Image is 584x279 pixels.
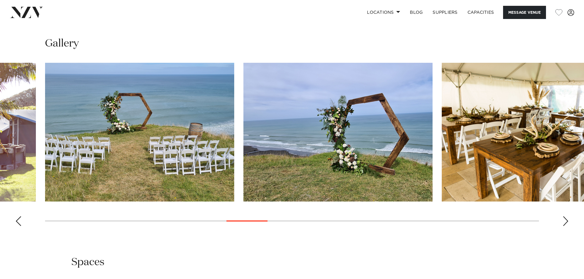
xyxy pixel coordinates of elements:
a: Capacities [463,6,499,19]
a: SUPPLIERS [428,6,462,19]
h2: Spaces [71,255,105,269]
a: BLOG [405,6,428,19]
a: Locations [362,6,405,19]
img: nzv-logo.png [10,7,43,18]
button: Message Venue [503,6,546,19]
h2: Gallery [45,37,79,51]
swiper-slide: 12 / 30 [45,63,234,202]
swiper-slide: 13 / 30 [243,63,433,202]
